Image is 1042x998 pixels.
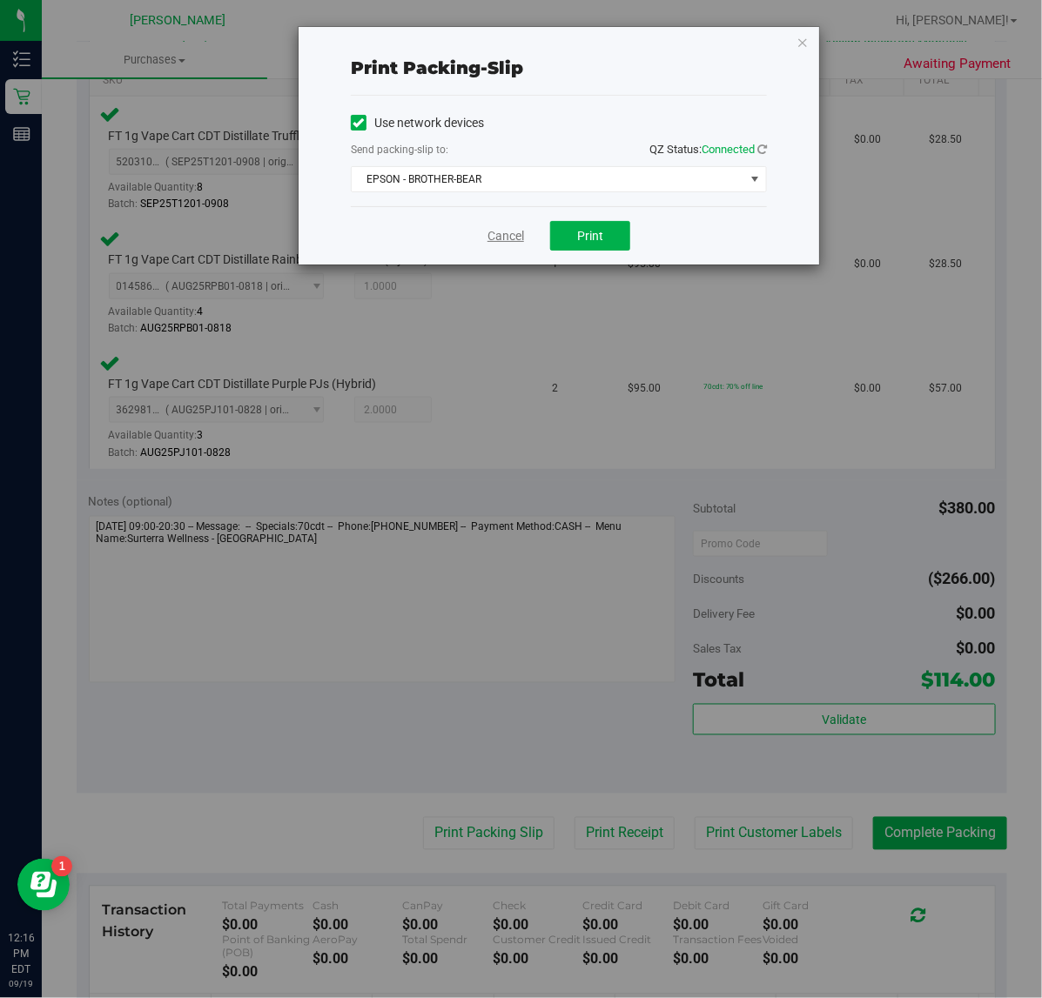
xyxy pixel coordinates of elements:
[702,143,755,156] span: Connected
[352,167,744,191] span: EPSON - BROTHER-BEAR
[351,114,484,132] label: Use network devices
[550,221,630,251] button: Print
[577,229,603,243] span: Print
[17,859,70,911] iframe: Resource center
[351,142,448,157] label: Send packing-slip to:
[351,57,523,78] span: Print packing-slip
[744,167,766,191] span: select
[487,227,524,245] a: Cancel
[51,856,72,877] iframe: Resource center unread badge
[649,143,767,156] span: QZ Status:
